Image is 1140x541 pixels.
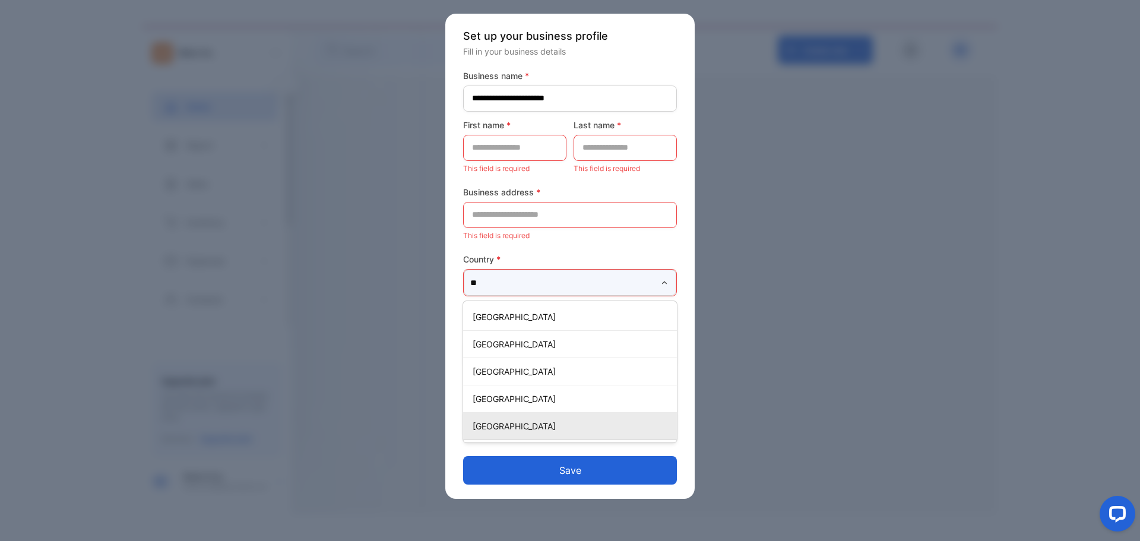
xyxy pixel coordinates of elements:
[473,311,672,323] p: [GEOGRAPHIC_DATA]
[463,69,677,82] label: Business name
[574,161,677,176] p: This field is required
[463,299,677,314] p: This field is required
[463,161,566,176] p: This field is required
[463,253,677,265] label: Country
[463,45,677,58] p: Fill in your business details
[574,119,677,131] label: Last name
[463,186,677,198] label: Business address
[463,456,677,485] button: Save
[463,119,566,131] label: First name
[463,28,677,44] p: Set up your business profile
[473,365,672,378] p: [GEOGRAPHIC_DATA]
[463,228,677,243] p: This field is required
[473,420,672,432] p: [GEOGRAPHIC_DATA]
[473,338,672,350] p: [GEOGRAPHIC_DATA]
[473,393,672,405] p: [GEOGRAPHIC_DATA]
[1090,491,1140,541] iframe: LiveChat chat widget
